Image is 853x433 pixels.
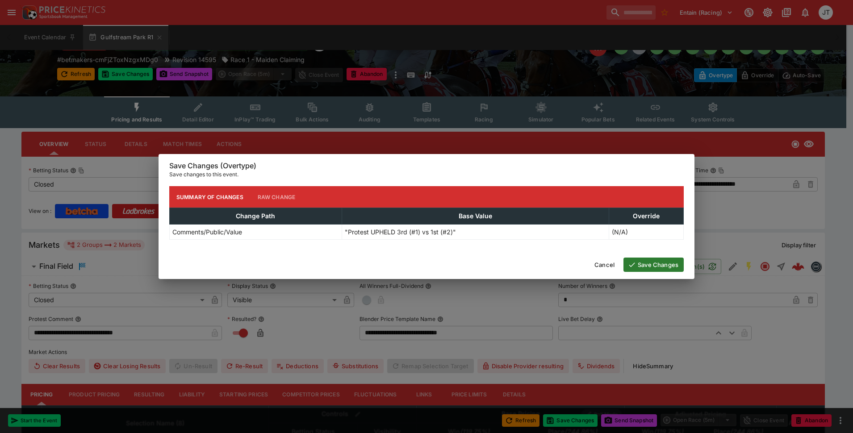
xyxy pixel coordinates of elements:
[172,227,242,237] p: Comments/Public/Value
[589,258,620,272] button: Cancel
[169,170,684,179] p: Save changes to this event.
[170,208,342,225] th: Change Path
[609,225,684,240] td: (N/A)
[169,161,684,171] h6: Save Changes (Overtype)
[251,186,303,208] button: Raw Change
[342,208,609,225] th: Base Value
[623,258,684,272] button: Save Changes
[609,208,684,225] th: Override
[342,225,609,240] td: "Protest UPHELD 3rd (#1) vs 1st (#2)"
[169,186,251,208] button: Summary of Changes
